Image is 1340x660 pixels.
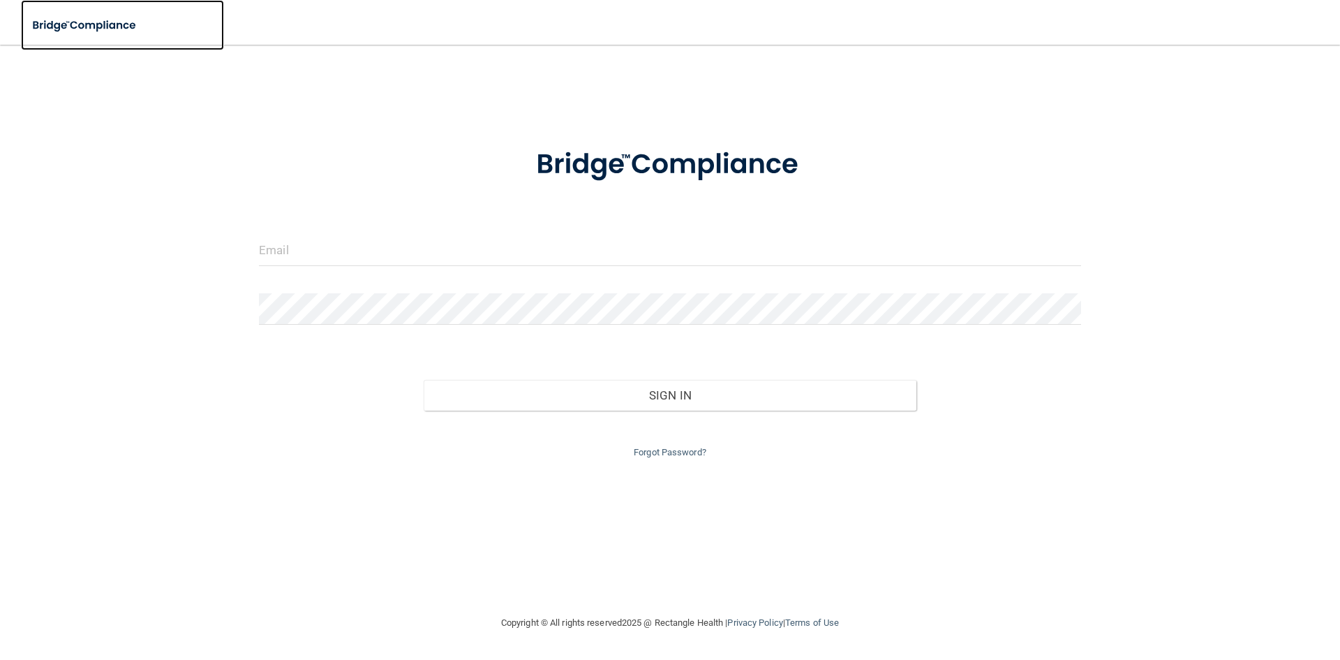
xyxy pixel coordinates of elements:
a: Forgot Password? [634,447,706,457]
a: Terms of Use [785,617,839,628]
iframe: Drift Widget Chat Window [1052,152,1332,572]
img: bridge_compliance_login_screen.278c3ca4.svg [507,129,833,201]
input: Email [259,235,1081,266]
button: Sign In [424,380,917,411]
a: Privacy Policy [727,617,782,628]
img: bridge_compliance_login_screen.278c3ca4.svg [21,11,149,40]
div: Copyright © All rights reserved 2025 @ Rectangle Health | | [415,601,925,645]
iframe: Drift Widget Chat Controller [1270,564,1323,617]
